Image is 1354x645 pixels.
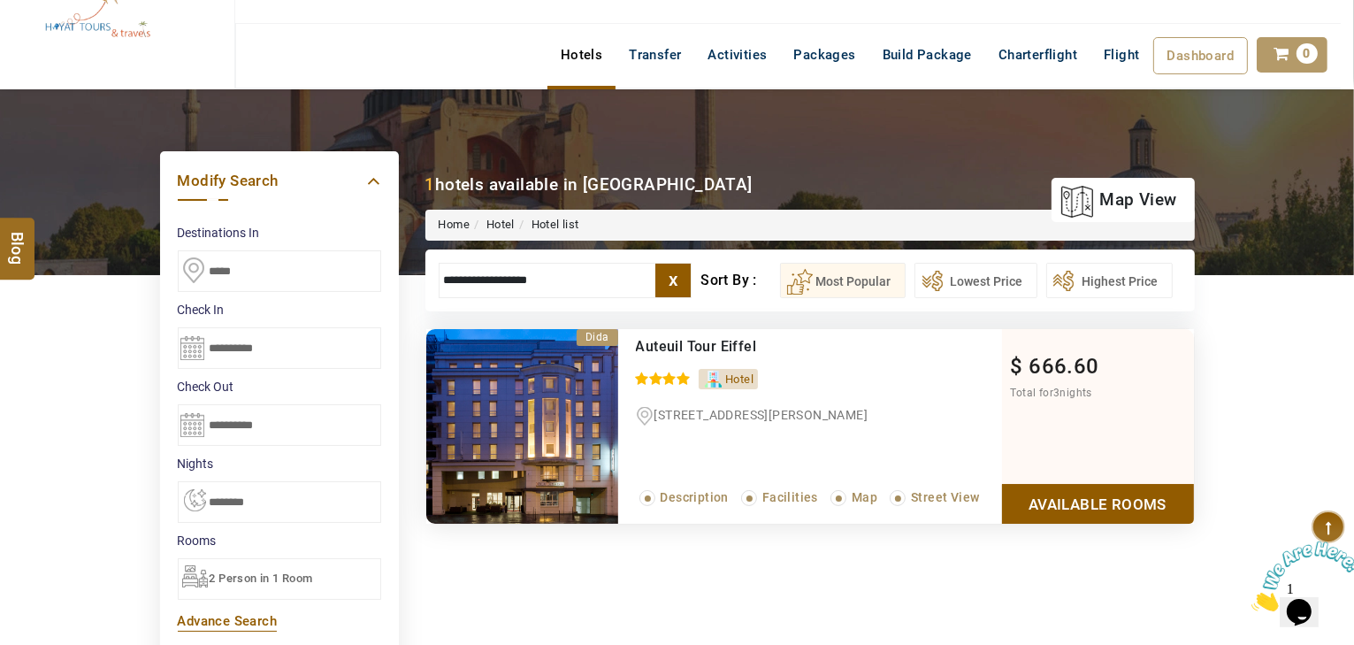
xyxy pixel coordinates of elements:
[425,173,753,196] div: hotels available in [GEOGRAPHIC_DATA]
[1167,48,1235,64] span: Dashboard
[577,329,618,346] div: Dida
[985,37,1090,73] a: Charterflight
[852,490,877,504] span: Map
[178,532,381,549] label: Rooms
[1011,354,1023,379] span: $
[426,329,618,524] img: f875b033e3d0c610e0dffc2e77ef479ee8bbfae6.jpeg
[869,37,985,73] a: Build Package
[178,169,381,193] a: Modify Search
[7,7,14,22] span: 1
[1104,47,1139,63] span: Flight
[616,37,694,73] a: Transfer
[547,37,616,73] a: Hotels
[1297,43,1318,64] span: 0
[7,7,117,77] img: Chat attention grabber
[1053,387,1059,399] span: 3
[1011,387,1092,399] span: Total for nights
[700,263,779,298] div: Sort By :
[655,264,691,297] label: x
[178,224,381,242] label: Destinations In
[1002,484,1194,524] a: Show Rooms
[425,174,435,195] b: 1
[1244,534,1354,618] iframe: chat widget
[695,37,781,73] a: Activities
[1046,263,1173,298] button: Highest Price
[178,455,381,472] label: nights
[661,490,729,504] span: Description
[914,263,1037,298] button: Lowest Price
[1029,354,1098,379] span: 666.60
[636,338,757,355] a: Auteuil Tour Eiffel
[1257,37,1327,73] a: 0
[654,408,868,422] span: [STREET_ADDRESS][PERSON_NAME]
[439,218,470,231] a: Home
[178,613,278,629] a: Advance Search
[725,372,753,386] span: Hotel
[6,232,29,247] span: Blog
[780,263,906,298] button: Most Popular
[515,217,579,234] li: Hotel list
[1090,37,1152,73] a: Flight
[636,338,929,356] div: Auteuil Tour Eiffel
[911,490,979,504] span: Street View
[210,572,313,585] span: 2 Person in 1 Room
[781,37,869,73] a: Packages
[178,378,381,395] label: Check Out
[998,47,1077,63] span: Charterflight
[762,490,818,504] span: Facilities
[486,218,515,231] a: Hotel
[1060,180,1176,219] a: map view
[178,301,381,319] label: Check In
